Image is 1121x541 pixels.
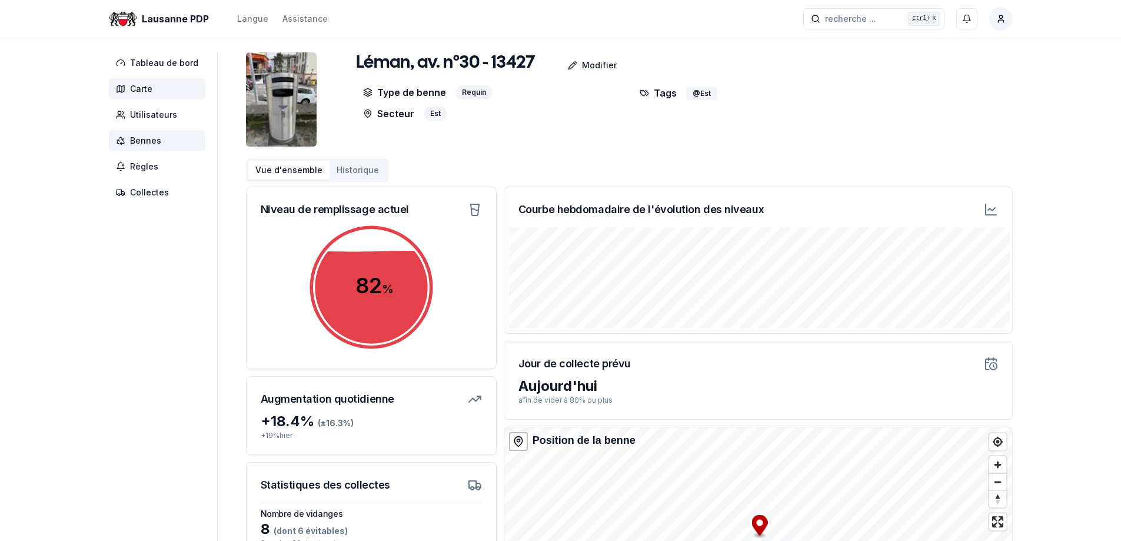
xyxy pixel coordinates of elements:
[989,513,1006,530] button: Enter fullscreen
[989,433,1006,450] button: Find my location
[518,396,998,405] p: afin de vider à 80% ou plus
[989,490,1006,507] button: Reset bearing to north
[989,473,1006,490] button: Zoom out
[686,87,717,100] div: @Est
[518,377,998,396] div: Aujourd'hui
[356,52,535,74] h1: Léman, av. n°30 - 13427
[248,161,330,180] button: Vue d'ensemble
[109,78,210,99] a: Carte
[640,85,677,100] p: Tags
[518,201,764,218] h3: Courbe hebdomadaire de l'évolution des niveaux
[751,515,767,539] div: Map marker
[825,13,876,25] span: recherche ...
[109,130,210,151] a: Bennes
[270,526,348,536] span: (dont 6 évitables)
[261,431,482,440] p: + 19 % hier
[261,391,394,407] h3: Augmentation quotidienne
[989,491,1006,507] span: Reset bearing to north
[261,477,390,493] h3: Statistiques des collectes
[130,57,198,69] span: Tableau de bord
[261,520,482,539] div: 8
[237,13,268,25] div: Langue
[989,474,1006,490] span: Zoom out
[109,12,214,26] a: Lausanne PDP
[109,156,210,177] a: Règles
[803,8,944,29] button: recherche ...Ctrl+K
[535,54,626,77] a: Modifier
[130,187,169,198] span: Collectes
[109,182,210,203] a: Collectes
[318,418,354,428] span: (± 16.3 %)
[142,12,209,26] span: Lausanne PDP
[237,12,268,26] button: Langue
[518,356,631,372] h3: Jour de collecte prévu
[261,412,482,431] div: + 18.4 %
[582,59,617,71] p: Modifier
[109,5,137,33] img: Lausanne PDP Logo
[130,109,177,121] span: Utilisateurs
[261,201,409,218] h3: Niveau de remplissage actuel
[282,12,328,26] a: Assistance
[424,107,447,121] div: Est
[109,104,210,125] a: Utilisateurs
[363,107,414,121] p: Secteur
[989,456,1006,473] button: Zoom in
[130,161,158,172] span: Règles
[330,161,386,180] button: Historique
[363,85,446,99] p: Type de benne
[455,85,493,99] div: Requin
[130,83,152,95] span: Carte
[130,135,161,147] span: Bennes
[109,52,210,74] a: Tableau de bord
[261,508,482,520] h3: Nombre de vidanges
[533,432,636,449] div: Position de la benne
[246,52,317,147] img: bin Image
